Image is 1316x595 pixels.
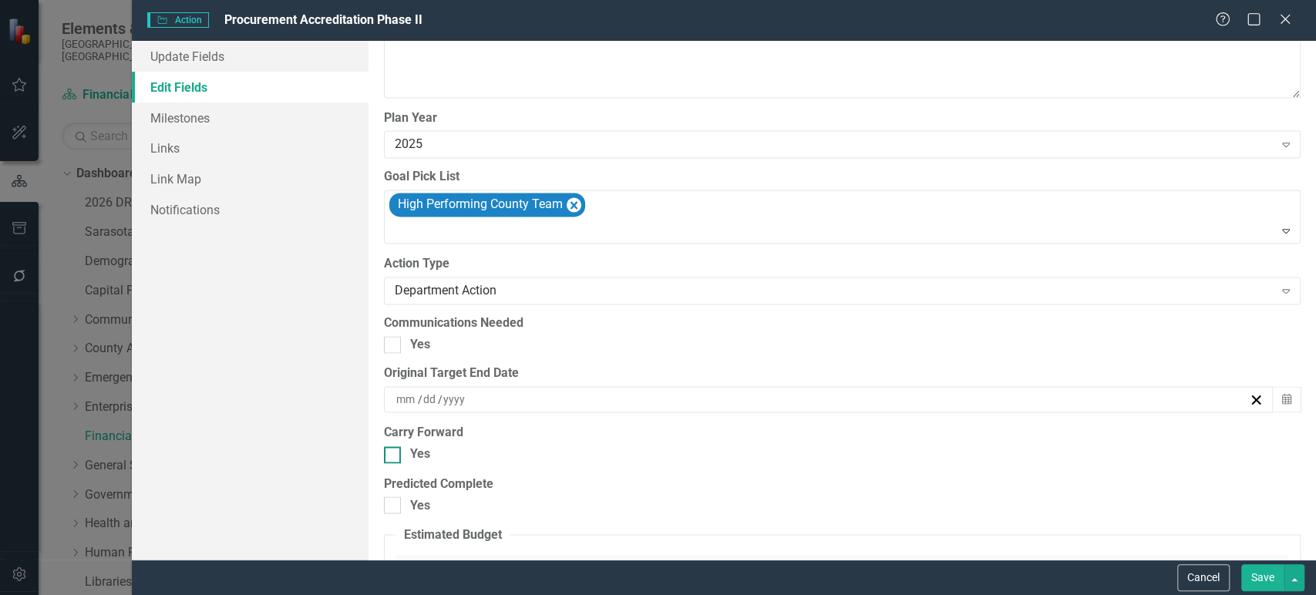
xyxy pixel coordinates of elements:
[132,194,369,225] a: Notifications
[1241,564,1284,591] button: Save
[410,336,430,354] div: Yes
[132,163,369,194] a: Link Map
[393,193,565,216] div: High Performing County Team
[395,392,418,407] input: mm
[410,496,430,514] div: Yes
[132,41,369,72] a: Update Fields
[132,72,369,103] a: Edit Fields
[147,12,209,28] span: Action
[132,103,369,133] a: Milestones
[384,424,1301,442] label: Carry Forward
[384,255,1301,273] label: Action Type
[418,392,422,406] span: /
[410,445,430,463] div: Yes
[384,109,1301,127] label: Plan Year
[396,526,510,543] legend: Estimated Budget
[443,392,466,407] input: yyyy
[384,168,1301,186] label: Goal Pick List
[395,281,1274,299] div: Department Action
[384,314,1301,332] label: Communications Needed
[438,392,443,406] span: /
[1177,564,1230,591] button: Cancel
[395,136,1274,153] div: 2025
[422,392,438,407] input: dd
[132,133,369,163] a: Links
[384,475,1301,492] label: Predicted Complete
[384,365,1301,382] div: Original Target End Date
[567,197,581,212] div: Remove High Performing County Team
[224,12,422,27] span: Procurement Accreditation Phase II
